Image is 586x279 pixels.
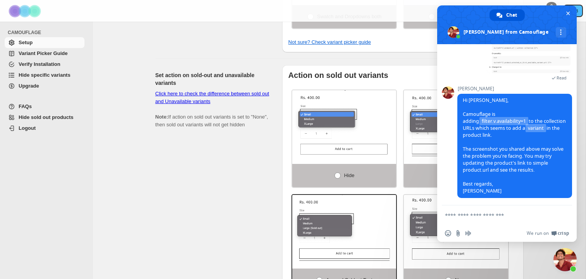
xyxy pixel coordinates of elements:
span: Hide [344,172,355,178]
textarea: Compose your message... [445,212,552,219]
text: B [575,9,578,13]
span: Hi [PERSON_NAME], Camouflage is adding to the collection URLs which seems to add a in the product... [463,97,566,194]
span: Insert an emoji [445,230,451,236]
img: Disable [404,90,508,156]
span: Variant Picker Guide [19,50,67,56]
a: FAQs [5,101,84,112]
h2: Set action on sold-out and unavailable variants [155,71,270,87]
span: FAQs [19,103,32,109]
span: We run on [527,230,549,236]
img: None [404,195,508,261]
span: filter.v.availability=1 [479,117,528,125]
a: Upgrade [5,81,84,91]
img: Hide [292,90,396,156]
a: Setup [5,37,84,48]
span: Avatar with initials B [571,5,582,16]
span: Logout [19,125,36,131]
span: Read [557,75,567,81]
b: Note: [155,114,168,120]
div: 0 [546,2,557,10]
a: Verify Installation [5,59,84,70]
a: Variant Picker Guide [5,48,84,59]
span: Verify Installation [19,61,60,67]
button: Avatar with initials B [564,5,583,17]
a: We run onCrisp [527,230,569,236]
a: Click here to check the difference between sold out and Unavailable variants [155,91,269,104]
a: Hide specific variants [5,70,84,81]
img: Append soldout text [292,195,396,261]
div: Chat [489,9,525,21]
div: More channels [556,27,566,38]
span: Chat [506,9,517,21]
span: Crisp [558,230,569,236]
span: [PERSON_NAME] [457,86,572,91]
span: Upgrade [19,83,39,89]
span: Audio message [465,230,471,236]
a: Logout [5,123,84,134]
span: If action on sold out variants is set to "None", then sold out variants will not get hidden [155,91,269,127]
b: Action on sold out variants [288,71,388,79]
div: Close chat [553,248,577,271]
span: Hide sold out products [19,114,74,120]
span: Close chat [564,9,572,17]
span: CAMOUFLAGE [8,29,88,36]
a: Not sure? Check variant picker guide [288,39,371,45]
span: Setup [19,40,33,45]
span: Hide specific variants [19,72,71,78]
a: Hide sold out products [5,112,84,123]
span: variant [526,124,546,132]
span: Send a file [455,230,461,236]
img: Camouflage [6,0,45,22]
